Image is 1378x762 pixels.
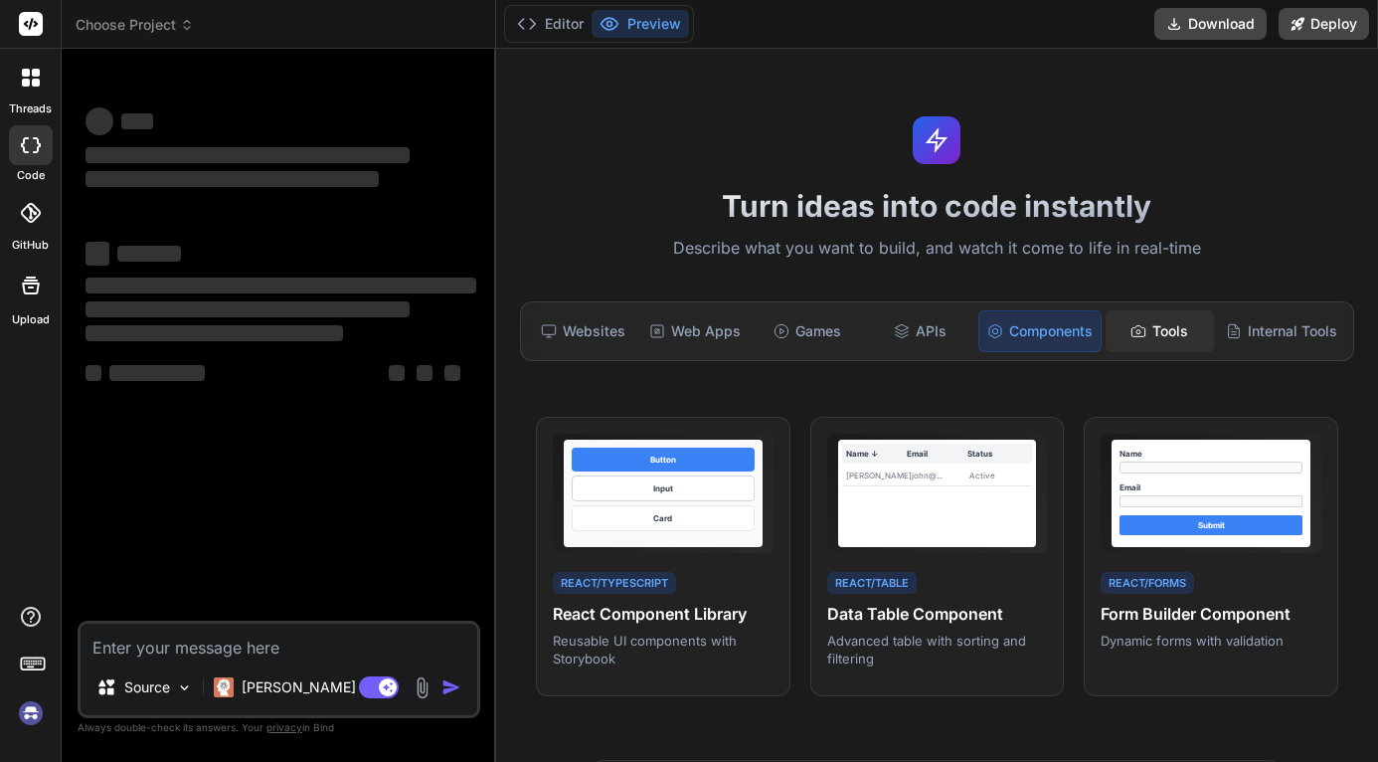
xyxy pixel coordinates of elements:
span: Choose Project [76,15,194,35]
span: ‌ [417,365,432,381]
span: ‌ [117,246,181,262]
div: React/TypeScript [553,572,676,595]
div: React/Forms [1101,572,1194,595]
p: Reusable UI components with Storybook [553,632,774,667]
p: Always double-check its answers. Your in Bind [78,718,480,737]
div: john@... [912,470,970,481]
div: Button [572,448,755,472]
span: ‌ [86,147,410,163]
p: Describe what you want to build, and watch it come to life in real-time [508,236,1366,262]
span: ‌ [86,365,101,381]
div: Websites [529,310,637,352]
div: [PERSON_NAME] [846,470,912,481]
div: Input [572,476,755,501]
span: ‌ [444,365,460,381]
img: signin [14,696,48,730]
div: Components [978,310,1102,352]
label: code [17,167,45,184]
p: Dynamic forms with validation [1101,632,1321,650]
span: ‌ [86,301,410,317]
h4: React Component Library [553,602,774,626]
p: Source [124,677,170,697]
div: Tools [1106,310,1214,352]
label: threads [9,100,52,117]
span: ‌ [121,113,153,129]
button: Download [1154,8,1267,40]
span: ‌ [86,107,113,135]
span: ‌ [86,325,343,341]
img: Pick Models [176,679,193,696]
img: icon [441,677,461,697]
span: ‌ [86,171,379,187]
span: ‌ [389,365,405,381]
span: ‌ [109,365,205,381]
div: Email [907,448,967,460]
h4: Data Table Component [827,602,1048,626]
button: Deploy [1279,8,1369,40]
div: Web Apps [641,310,750,352]
div: Name [1120,448,1302,460]
div: Name ↓ [846,448,907,460]
div: Internal Tools [1218,310,1345,352]
button: Editor [509,10,592,38]
button: Preview [592,10,689,38]
div: Card [572,505,755,531]
div: React/Table [827,572,917,595]
span: ‌ [86,242,109,266]
h1: Turn ideas into code instantly [508,188,1366,224]
div: Submit [1120,515,1302,535]
label: GitHub [12,237,49,254]
div: APIs [866,310,974,352]
div: Active [969,470,1028,481]
p: Advanced table with sorting and filtering [827,632,1048,667]
h4: Form Builder Component [1101,602,1321,626]
span: ‌ [86,278,476,293]
div: Email [1120,481,1302,493]
div: Games [754,310,862,352]
img: Claude 4 Sonnet [214,677,234,697]
label: Upload [12,311,50,328]
img: attachment [411,676,433,699]
p: [PERSON_NAME] 4 S.. [242,677,390,697]
span: privacy [266,721,302,733]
